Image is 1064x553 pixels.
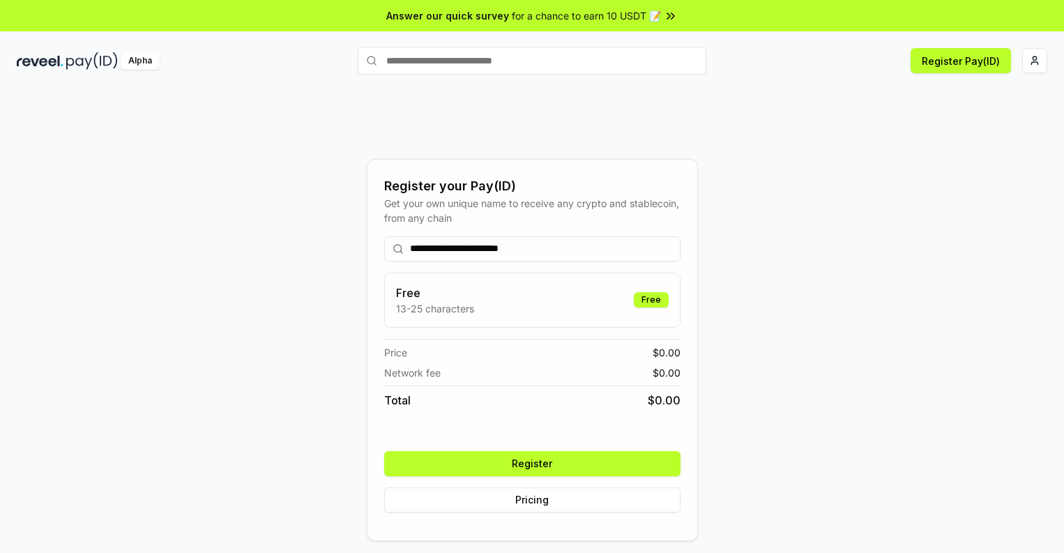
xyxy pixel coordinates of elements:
[66,52,118,70] img: pay_id
[121,52,160,70] div: Alpha
[384,196,681,225] div: Get your own unique name to receive any crypto and stablecoin, from any chain
[512,8,661,23] span: for a chance to earn 10 USDT 📝
[911,48,1011,73] button: Register Pay(ID)
[384,392,411,409] span: Total
[17,52,63,70] img: reveel_dark
[396,285,474,301] h3: Free
[648,392,681,409] span: $ 0.00
[653,365,681,380] span: $ 0.00
[384,451,681,476] button: Register
[384,176,681,196] div: Register your Pay(ID)
[653,345,681,360] span: $ 0.00
[384,365,441,380] span: Network fee
[384,487,681,513] button: Pricing
[384,345,407,360] span: Price
[396,301,474,316] p: 13-25 characters
[386,8,509,23] span: Answer our quick survey
[634,292,669,308] div: Free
